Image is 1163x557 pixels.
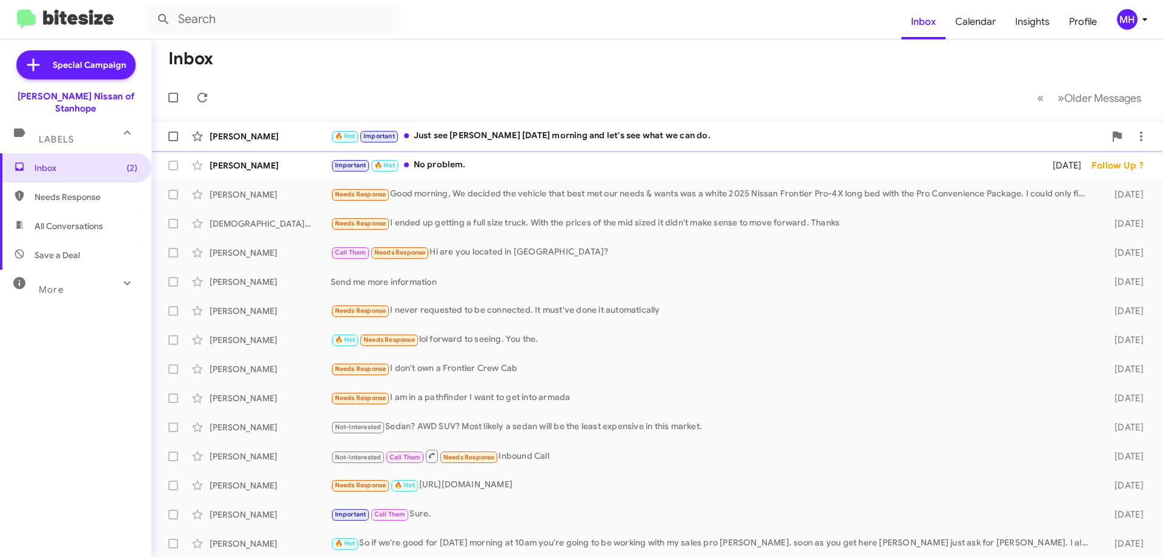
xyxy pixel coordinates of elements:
[1059,4,1107,39] a: Profile
[1095,188,1153,201] div: [DATE]
[1092,159,1153,172] div: Follow Up ?
[331,276,1095,288] div: Send me more information
[16,50,136,79] a: Special Campaign
[331,420,1095,434] div: Sedan? AWD SUV? Most likely a sedan will be the least expensive in this market.
[363,336,415,344] span: Needs Response
[335,336,356,344] span: 🔥 Hot
[147,5,401,34] input: Search
[210,159,331,172] div: [PERSON_NAME]
[210,421,331,433] div: [PERSON_NAME]
[335,161,366,169] span: Important
[39,284,64,295] span: More
[1030,85,1051,110] button: Previous
[331,216,1095,230] div: I ended up getting a full size truck. With the prices of the mid sized it didn't make sense to mo...
[335,219,386,227] span: Needs Response
[335,510,366,518] span: Important
[35,220,103,232] span: All Conversations
[1095,538,1153,550] div: [DATE]
[363,132,395,140] span: Important
[35,249,80,261] span: Save a Deal
[331,187,1095,201] div: Good morning, We decided the vehicle that best met our needs & wants was a white 2025 Nissan Fron...
[1037,90,1044,105] span: «
[210,218,331,230] div: [DEMOGRAPHIC_DATA][PERSON_NAME]
[1117,9,1138,30] div: MH
[335,539,356,547] span: 🔥 Hot
[335,481,386,489] span: Needs Response
[335,394,386,402] span: Needs Response
[210,392,331,404] div: [PERSON_NAME]
[1037,159,1092,172] div: [DATE]
[331,304,1095,318] div: I never requested to be connected. It must've done it automatically
[394,481,415,489] span: 🔥 Hot
[331,362,1095,376] div: I don't own a Frontier Crew Cab
[35,162,138,174] span: Inbox
[331,245,1095,259] div: Hi are you located in [GEOGRAPHIC_DATA]?
[335,248,366,256] span: Call Them
[374,248,426,256] span: Needs Response
[331,449,1095,464] div: Inbound Call
[331,333,1095,347] div: lol forward to seeing. You the.
[1095,247,1153,259] div: [DATE]
[1095,276,1153,288] div: [DATE]
[443,453,495,461] span: Needs Response
[210,247,331,259] div: [PERSON_NAME]
[901,4,946,39] a: Inbox
[389,453,421,461] span: Call Them
[1095,421,1153,433] div: [DATE]
[335,453,382,461] span: Not-Interested
[210,188,331,201] div: [PERSON_NAME]
[374,161,395,169] span: 🔥 Hot
[335,307,386,315] span: Needs Response
[1006,4,1059,39] a: Insights
[1095,509,1153,521] div: [DATE]
[210,334,331,346] div: [PERSON_NAME]
[1095,392,1153,404] div: [DATE]
[168,49,213,68] h1: Inbox
[1095,363,1153,375] div: [DATE]
[1064,92,1141,105] span: Older Messages
[331,478,1095,492] div: [URL][DOMAIN_NAME]
[331,129,1105,143] div: Just see [PERSON_NAME] [DATE] morning and let's see what we can do.
[946,4,1006,39] a: Calendar
[127,162,138,174] span: (2)
[210,479,331,492] div: [PERSON_NAME]
[1030,85,1148,110] nav: Page navigation example
[1107,9,1150,30] button: MH
[210,130,331,142] div: [PERSON_NAME]
[1095,218,1153,230] div: [DATE]
[331,507,1095,521] div: Sure.
[1058,90,1064,105] span: »
[331,158,1037,172] div: No problem.
[210,363,331,375] div: [PERSON_NAME]
[1095,450,1153,462] div: [DATE]
[331,536,1095,550] div: So if we're good for [DATE] morning at 10am you're going to be working with my sales pro [PERSON_...
[335,190,386,198] span: Needs Response
[210,305,331,317] div: [PERSON_NAME]
[210,450,331,462] div: [PERSON_NAME]
[1095,334,1153,346] div: [DATE]
[331,391,1095,405] div: I am in a pathfinder I want to get into armada
[53,59,126,71] span: Special Campaign
[1050,85,1148,110] button: Next
[374,510,406,518] span: Call Them
[335,365,386,373] span: Needs Response
[210,538,331,550] div: [PERSON_NAME]
[335,423,382,431] span: Not-Interested
[1095,479,1153,492] div: [DATE]
[210,509,331,521] div: [PERSON_NAME]
[1095,305,1153,317] div: [DATE]
[39,134,74,145] span: Labels
[335,132,356,140] span: 🔥 Hot
[35,191,138,203] span: Needs Response
[210,276,331,288] div: [PERSON_NAME]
